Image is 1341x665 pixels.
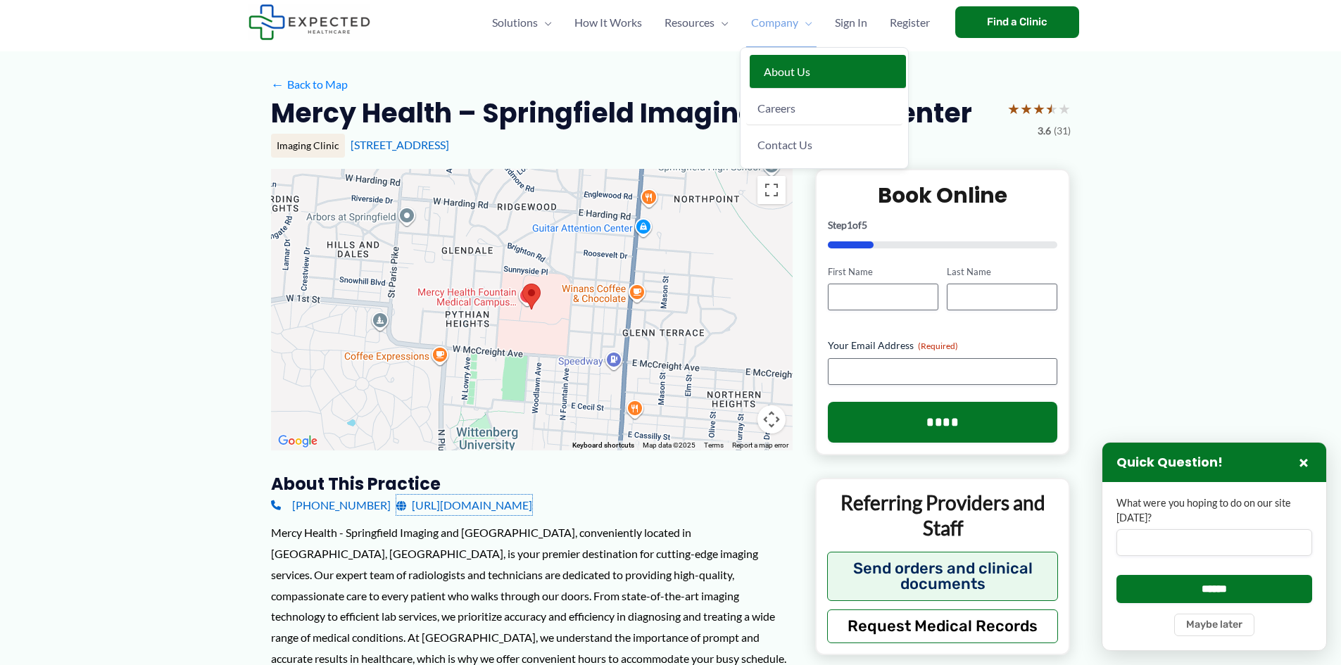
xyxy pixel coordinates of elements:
label: First Name [828,265,938,279]
span: Map data ©2025 [643,441,695,449]
button: Send orders and clinical documents [827,552,1059,601]
span: Careers [757,101,795,115]
span: ★ [1045,96,1058,122]
span: Contact Us [757,138,812,151]
a: Find a Clinic [955,6,1079,38]
p: Step of [828,220,1058,230]
button: Maybe later [1174,614,1254,636]
div: Imaging Clinic [271,134,345,158]
h2: Book Online [828,182,1058,209]
a: ←Back to Map [271,74,348,95]
a: [PHONE_NUMBER] [271,495,391,516]
button: Toggle fullscreen view [757,176,786,204]
p: Referring Providers and Staff [827,490,1059,541]
button: Request Medical Records [827,609,1059,643]
a: Careers [746,91,902,125]
h3: Quick Question! [1116,455,1223,471]
span: ★ [1033,96,1045,122]
a: Report a map error [732,441,788,449]
label: Last Name [947,265,1057,279]
span: ★ [1058,96,1071,122]
button: Map camera controls [757,405,786,433]
label: What were you hoping to do on our site [DATE]? [1116,496,1312,525]
label: Your Email Address [828,338,1058,353]
h2: Mercy Health – Springfield Imaging and Lab Center [271,96,972,130]
img: Expected Healthcare Logo - side, dark font, small [248,4,370,40]
span: (Required) [918,341,958,351]
button: Close [1295,454,1312,471]
span: About Us [764,65,810,78]
h3: About this practice [271,473,793,495]
a: Open this area in Google Maps (opens a new window) [275,432,321,450]
span: 3.6 [1038,122,1051,140]
span: ★ [1007,96,1020,122]
a: [URL][DOMAIN_NAME] [396,495,532,516]
span: ★ [1020,96,1033,122]
button: Keyboard shortcuts [572,441,634,450]
span: 5 [862,219,867,231]
a: About Us [750,55,906,89]
span: ← [271,77,284,91]
a: Contact Us [746,128,902,161]
span: (31) [1054,122,1071,140]
a: [STREET_ADDRESS] [351,138,449,151]
img: Google [275,432,321,450]
span: 1 [847,219,852,231]
a: Terms (opens in new tab) [704,441,724,449]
